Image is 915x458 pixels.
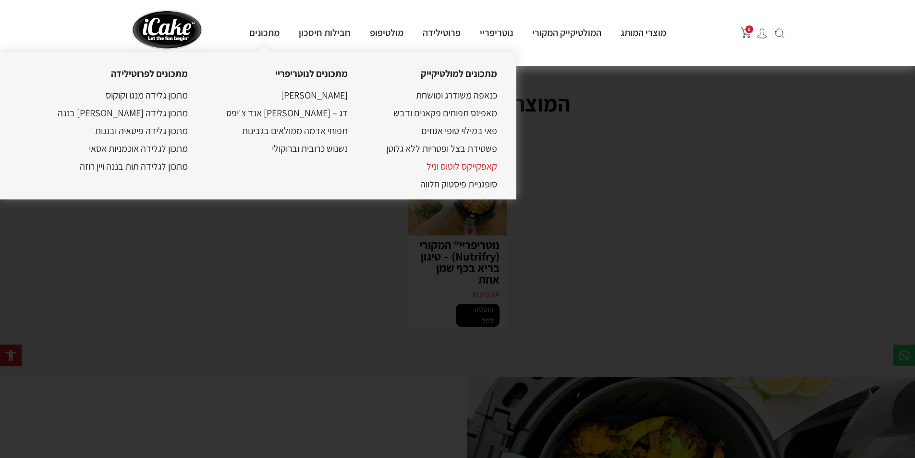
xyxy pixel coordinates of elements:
a: מתכון גלידה [PERSON_NAME] בננה [58,107,188,119]
a: נשנוש כרובית וברוקולי [272,142,348,155]
a: המולטיקייק המקורי [523,26,611,39]
a: מתכונים לנוטריפריי [275,67,348,80]
a: פשטידת בצל ופטריות ללא גלוטן [386,142,497,155]
a: [PERSON_NAME] [281,89,348,101]
a: מתכונים לפרוטילידה [111,67,188,80]
a: מתכון לגלידה אוכמניות אסאי [89,142,188,155]
a: נוטריפריי [470,26,523,39]
a: מתכון לגלידה תות בננה ויין רוזה [80,160,188,173]
a: מולטיפופ [360,26,413,39]
a: מתכון גלידה מנגו וקוקוס [106,89,188,101]
a: חבילות חיסכון [289,26,360,39]
a: פרוטילידה [413,26,470,39]
a: מאפינס תפוחים פקאנים ודבש [393,107,497,119]
a: כנאפה משודרג ומושחת [416,89,497,101]
button: פתח עגלת קניות צדדית [741,27,751,38]
a: תפוחי אדמה ממולאים בגבינות [242,124,348,137]
a: דג – [PERSON_NAME] אנד צ'יפס [226,107,348,119]
span: 0 [745,25,753,33]
a: מתכונים למולטיקייק [421,67,497,80]
a: פאי במילוי טופי אגוזים [421,124,497,137]
a: מוצרי המותג [611,26,676,39]
a: סופגניית פיסטוק חלווה [420,178,497,190]
a: מתכון גלידה פיטאיה ובננות [95,124,188,137]
img: shopping-cart.png [741,27,751,38]
a: קאפקייקס לוטוס וניל [427,160,497,173]
a: מתכונים [240,26,289,39]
